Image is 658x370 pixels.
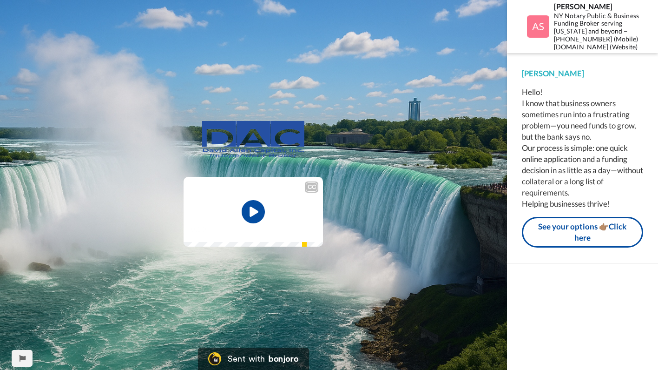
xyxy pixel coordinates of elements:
span: 0:00 [190,223,206,235]
div: NY Notary Public & Business Funding Broker serving [US_STATE] and beyond ~ [PHONE_NUMBER] (Mobile... [554,12,643,51]
span: / [208,223,211,235]
div: bonjoro [269,355,298,363]
img: Bonjoro Logo [208,352,221,365]
div: [PERSON_NAME] [554,2,643,11]
div: [PERSON_NAME] [522,68,643,79]
a: Bonjoro LogoSent withbonjoro [198,348,309,370]
img: 84c85c1d-9d11-4228-bcd8-3cd254690dff [202,121,304,158]
img: Full screen [305,224,315,234]
span: 0:56 [213,223,230,235]
div: CC [306,182,317,192]
div: Sent with [228,355,265,363]
div: Hello! I know that business owners sometimes run into a frustrating problem—you need funds to gro... [522,87,643,209]
button: See your options 👉🏽Click here [522,217,643,248]
img: Profile Image [527,15,549,38]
